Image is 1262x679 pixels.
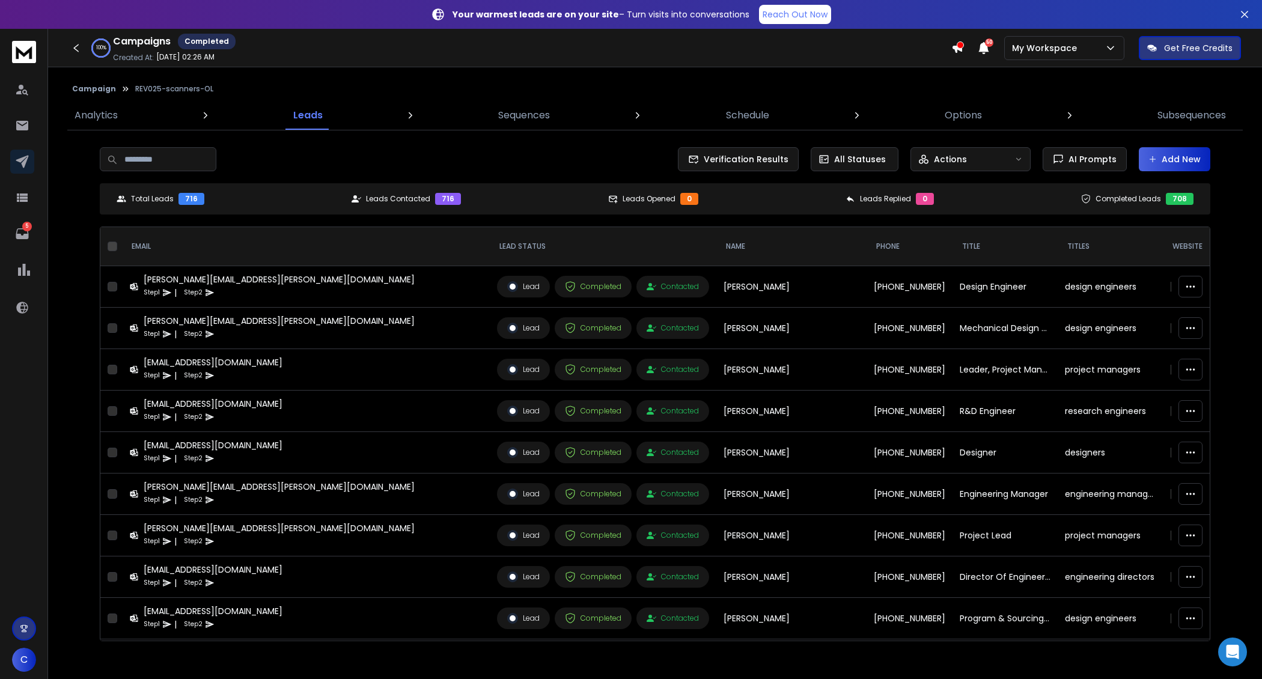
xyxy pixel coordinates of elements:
div: Lead [507,323,540,333]
div: Lead [507,281,540,292]
div: Contacted [647,282,699,291]
div: Completed [565,281,621,292]
div: [EMAIL_ADDRESS][DOMAIN_NAME] [144,398,282,410]
td: Project Lead [953,515,1058,556]
div: Completed [565,406,621,416]
a: Schedule [719,101,776,130]
p: Step 2 [184,494,203,506]
div: 716 [435,193,461,205]
p: REV025-scanners-OL [135,84,213,94]
td: [PERSON_NAME] [716,473,867,515]
td: Leader, Project Management [953,349,1058,391]
p: Step 2 [184,618,203,630]
span: Verification Results [699,153,788,165]
p: Step 2 [184,452,203,464]
p: Total Leads [131,194,174,204]
p: Step 1 [144,577,160,589]
div: Completed [565,447,621,458]
td: [PHONE_NUMBER] [867,473,953,515]
div: [EMAIL_ADDRESS][DOMAIN_NAME] [144,605,282,617]
p: Get Free Credits [1164,42,1233,54]
td: [DOMAIN_NAME] [1163,473,1245,515]
button: C [12,648,36,672]
p: Step 1 [144,328,160,340]
td: design engineers [1058,266,1163,308]
p: Actions [934,153,967,165]
span: AI Prompts [1064,153,1117,165]
p: Options [945,108,982,123]
div: Lead [507,364,540,375]
div: [PERSON_NAME][EMAIL_ADDRESS][PERSON_NAME][DOMAIN_NAME] [144,522,415,534]
p: | [174,328,177,340]
div: Contacted [647,614,699,623]
td: [PERSON_NAME] [716,515,867,556]
td: Program & Sourcing Specialist, Product Design & Development [953,598,1058,639]
p: | [174,535,177,547]
td: [DOMAIN_NAME] [1163,391,1245,432]
div: Completed [565,489,621,499]
td: Mechanical Design Engineer [953,308,1058,349]
p: Step 2 [184,328,203,340]
div: Completed [565,530,621,541]
p: Reach Out Now [763,8,828,20]
p: Step 2 [184,411,203,423]
p: – Turn visits into conversations [453,8,749,20]
th: titles [1058,227,1163,266]
a: Reach Out Now [759,5,831,24]
td: [DOMAIN_NAME] [1163,266,1245,308]
div: 0 [680,193,698,205]
button: Add New [1139,147,1210,171]
strong: Your warmest leads are on your site [453,8,619,20]
a: 5 [10,222,34,246]
td: [PERSON_NAME] [716,308,867,349]
h1: Campaigns [113,34,171,49]
p: | [174,452,177,464]
p: Step 1 [144,411,160,423]
td: [DOMAIN_NAME] [1163,515,1245,556]
th: LEAD STATUS [490,227,716,266]
div: Contacted [647,323,699,333]
p: | [174,618,177,630]
div: [PERSON_NAME][EMAIL_ADDRESS][PERSON_NAME][DOMAIN_NAME] [144,273,415,285]
div: Lead [507,613,540,624]
div: Completed [565,571,621,582]
td: Engineering Manager [953,473,1058,515]
td: design engineers [1058,308,1163,349]
div: Completed [178,34,236,49]
td: design engineers [1058,598,1163,639]
p: Step 1 [144,287,160,299]
p: Step 1 [144,494,160,506]
td: project managers [1058,515,1163,556]
button: Campaign [72,84,116,94]
td: [PERSON_NAME] [716,266,867,308]
p: | [174,411,177,423]
th: website [1163,227,1245,266]
div: Contacted [647,365,699,374]
p: Leads Contacted [366,194,430,204]
td: engineering directors [1058,556,1163,598]
td: [DOMAIN_NAME] [1163,598,1245,639]
a: Sequences [491,101,557,130]
td: [DOMAIN_NAME] [1163,349,1245,391]
td: [PERSON_NAME] [716,556,867,598]
p: Step 2 [184,577,203,589]
th: NAME [716,227,867,266]
button: AI Prompts [1043,147,1127,171]
p: Step 2 [184,370,203,382]
div: Completed [565,613,621,624]
p: Leads [293,108,323,123]
div: [PERSON_NAME][EMAIL_ADDRESS][PERSON_NAME][DOMAIN_NAME] [144,481,415,493]
div: 708 [1166,193,1193,205]
td: [PHONE_NUMBER] [867,556,953,598]
td: Design Engineer [953,266,1058,308]
td: [PHONE_NUMBER] [867,432,953,473]
th: Phone [867,227,953,266]
div: Contacted [647,489,699,499]
td: Director Of Engineering [953,556,1058,598]
td: [DOMAIN_NAME] [1163,556,1245,598]
div: Lead [507,571,540,582]
a: Options [937,101,989,130]
p: Subsequences [1157,108,1226,123]
div: Lead [507,447,540,458]
a: Leads [286,101,330,130]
